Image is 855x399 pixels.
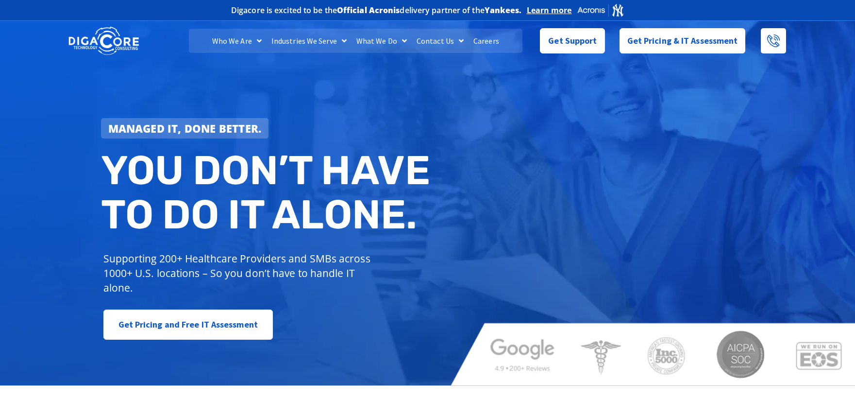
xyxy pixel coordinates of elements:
[231,6,522,14] h2: Digacore is excited to be the delivery partner of the
[101,148,435,237] h2: You don’t have to do IT alone.
[540,28,604,53] a: Get Support
[101,118,269,139] a: Managed IT, done better.
[627,31,738,51] span: Get Pricing & IT Assessment
[577,3,624,17] img: Acronis
[103,310,273,340] a: Get Pricing and Free IT Assessment
[207,29,267,53] a: Who We Are
[189,29,522,53] nav: Menu
[267,29,352,53] a: Industries We Serve
[337,5,400,16] b: Official Acronis
[68,26,139,56] img: DigaCore Technology Consulting
[527,5,572,15] a: Learn more
[620,28,746,53] a: Get Pricing & IT Assessment
[485,5,522,16] b: Yankees.
[469,29,504,53] a: Careers
[548,31,597,51] span: Get Support
[103,251,375,295] p: Supporting 200+ Healthcare Providers and SMBs across 1000+ U.S. locations – So you don’t have to ...
[108,121,262,136] strong: Managed IT, done better.
[352,29,412,53] a: What We Do
[118,315,258,334] span: Get Pricing and Free IT Assessment
[412,29,469,53] a: Contact Us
